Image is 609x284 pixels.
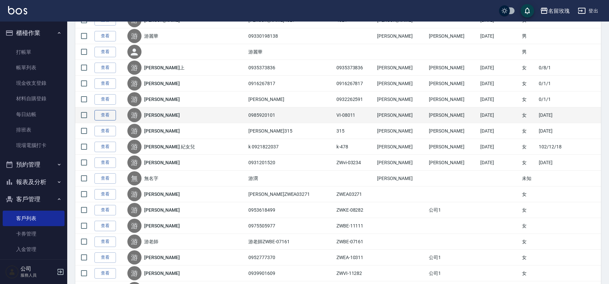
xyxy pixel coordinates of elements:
[479,28,520,44] td: [DATE]
[5,265,19,279] img: Person
[548,7,570,15] div: 名留玫瑰
[479,60,520,76] td: [DATE]
[127,76,141,91] div: 游
[537,139,572,155] td: 102/12/18
[520,28,537,44] td: 男
[94,173,116,184] a: 查看
[247,250,335,265] td: 0952777370
[94,205,116,215] a: 查看
[127,171,141,185] div: 無
[94,221,116,231] a: 查看
[94,78,116,89] a: 查看
[144,96,180,103] a: [PERSON_NAME]
[335,76,375,92] td: 0916267817
[247,218,335,234] td: 0975505977
[335,234,375,250] td: ZWBE-07161
[247,28,335,44] td: 09330198138
[144,207,180,213] a: [PERSON_NAME]
[3,226,65,242] a: 卡券管理
[375,123,427,139] td: [PERSON_NAME]
[94,94,116,105] a: 查看
[375,60,427,76] td: [PERSON_NAME]
[335,60,375,76] td: 0935373836
[520,218,537,234] td: 女
[427,123,479,139] td: [PERSON_NAME]
[144,112,180,118] a: [PERSON_NAME]
[335,139,375,155] td: k-478
[335,107,375,123] td: VI-08011
[335,123,375,139] td: 315
[247,92,335,107] td: [PERSON_NAME]
[335,218,375,234] td: ZWBE-11111
[375,171,427,186] td: [PERSON_NAME]
[520,60,537,76] td: 女
[144,128,180,134] a: [PERSON_NAME]
[247,186,335,202] td: [PERSON_NAME]ZWEA03271
[427,107,479,123] td: [PERSON_NAME]
[520,202,537,218] td: 女
[3,60,65,75] a: 帳單列表
[335,186,375,202] td: ZWEA03271
[94,237,116,247] a: 查看
[144,159,180,166] a: [PERSON_NAME]
[3,44,65,60] a: 打帳單
[427,250,479,265] td: 公司1
[3,211,65,226] a: 客戶列表
[247,265,335,281] td: 0939901609
[427,139,479,155] td: [PERSON_NAME]
[3,190,65,208] button: 客戶管理
[94,126,116,136] a: 查看
[94,47,116,57] a: 查看
[520,234,537,250] td: 女
[3,156,65,173] button: 預約管理
[335,202,375,218] td: ZWKE-08282
[127,266,141,280] div: 游
[144,191,180,198] a: [PERSON_NAME]
[520,250,537,265] td: 女
[94,252,116,263] a: 查看
[3,173,65,191] button: 報表及分析
[479,76,520,92] td: [DATE]
[144,143,195,150] a: [PERSON_NAME] 紀女兒
[537,4,572,18] button: 名留玫瑰
[247,123,335,139] td: [PERSON_NAME]315
[520,139,537,155] td: 女
[144,33,158,39] a: 游麗華
[427,28,479,44] td: [PERSON_NAME]
[375,76,427,92] td: [PERSON_NAME]
[479,92,520,107] td: [DATE]
[247,234,335,250] td: 游老師ZWBE-07161
[335,92,375,107] td: 0932262591
[3,107,65,122] a: 每日結帳
[127,140,141,154] div: 游
[127,187,141,201] div: 游
[375,155,427,171] td: [PERSON_NAME]
[94,157,116,168] a: 查看
[537,60,572,76] td: 0/8/1
[144,270,180,277] a: [PERSON_NAME]
[520,155,537,171] td: 女
[127,92,141,106] div: 游
[3,242,65,257] a: 入金管理
[144,222,180,229] a: [PERSON_NAME]
[427,202,479,218] td: 公司1
[520,107,537,123] td: 女
[144,254,180,261] a: [PERSON_NAME]
[479,107,520,123] td: [DATE]
[247,171,335,186] td: 游潣
[247,202,335,218] td: 0953618499
[127,219,141,233] div: 游
[127,250,141,264] div: 游
[247,60,335,76] td: 0935373836
[335,155,375,171] td: ZWvi-03234
[375,139,427,155] td: [PERSON_NAME]
[520,171,537,186] td: 未知
[375,107,427,123] td: [PERSON_NAME]
[94,189,116,200] a: 查看
[94,31,116,41] a: 查看
[427,265,479,281] td: 公司1
[247,44,335,60] td: 游麗華
[375,28,427,44] td: [PERSON_NAME]
[537,155,572,171] td: [DATE]
[335,265,375,281] td: ZWVI-11282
